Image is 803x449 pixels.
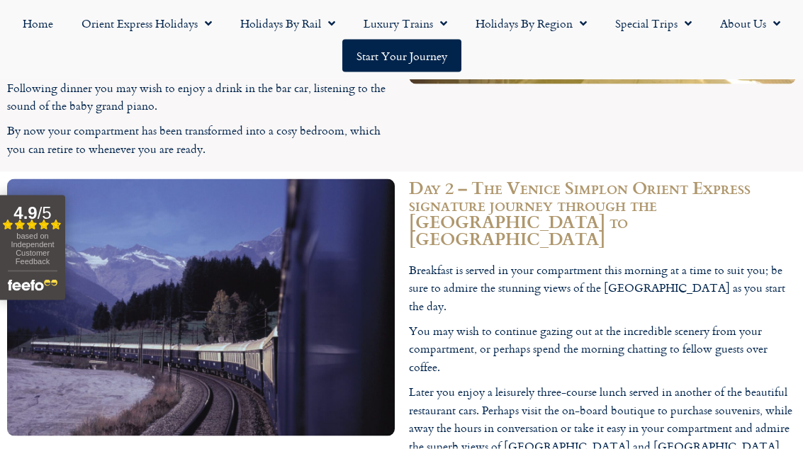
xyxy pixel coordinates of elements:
a: Luxury Trains [349,7,461,40]
p: Breakfast is served in your compartment this morning at a time to suit you; be sure to admire the... [409,261,797,316]
a: Special Trips [601,7,706,40]
nav: Menu [7,7,796,72]
a: Holidays by Rail [226,7,349,40]
a: About Us [706,7,794,40]
img: Orient Express Exterior View [7,179,395,436]
p: By now your compartment has been transformed into a cosy bedroom, which you can retire to wheneve... [7,122,395,158]
a: Orient Express Holidays [67,7,226,40]
p: You may wish to continue gazing out at the incredible scenery from your compartment, or perhaps s... [409,322,797,377]
a: Home [9,7,67,40]
p: Following dinner you may wish to enjoy a drink in the bar car, listening to the sound of the baby... [7,79,395,115]
a: Start your Journey [342,40,461,72]
a: Holidays by Region [461,7,601,40]
h2: Day 2 – The Venice Simplon Orient Express signature journey through the [GEOGRAPHIC_DATA] to [GEO... [409,179,797,247]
